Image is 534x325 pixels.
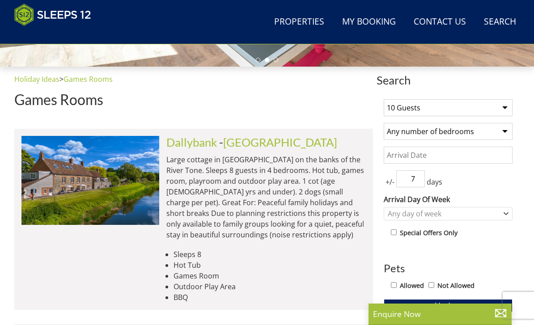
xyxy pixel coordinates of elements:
[14,92,373,107] h1: Games Rooms
[166,154,366,240] p: Large cottage in [GEOGRAPHIC_DATA] on the banks of the River Tone. Sleeps 8 guests in 4 bedrooms....
[64,74,113,84] a: Games Rooms
[480,12,520,32] a: Search
[400,281,424,291] label: Allowed
[10,31,104,39] iframe: Customer reviews powered by Trustpilot
[174,292,366,303] li: BBQ
[174,281,366,292] li: Outdoor Play Area
[410,12,470,32] a: Contact Us
[174,249,366,260] li: Sleeps 8
[174,260,366,270] li: Hot Tub
[386,209,501,219] div: Any day of week
[14,4,91,26] img: Sleeps 12
[339,12,399,32] a: My Booking
[400,228,458,238] label: Special Offers Only
[425,177,444,187] span: days
[435,300,462,311] span: Update
[437,281,475,291] label: Not Allowed
[384,299,513,312] button: Update
[384,147,513,164] input: Arrival Date
[373,308,507,320] p: Enquire Now
[223,135,337,149] a: [GEOGRAPHIC_DATA]
[21,136,159,225] img: riverside-somerset-holiday-accommodation-home-sleeps-8.original.jpg
[384,262,513,274] h3: Pets
[377,74,520,86] span: Search
[271,12,328,32] a: Properties
[166,135,217,149] a: Dallybank
[219,135,337,149] span: -
[14,74,59,84] a: Holiday Ideas
[174,270,366,281] li: Games Room
[59,74,64,84] span: >
[384,194,513,205] label: Arrival Day Of Week
[384,207,513,220] div: Combobox
[384,177,396,187] span: +/-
